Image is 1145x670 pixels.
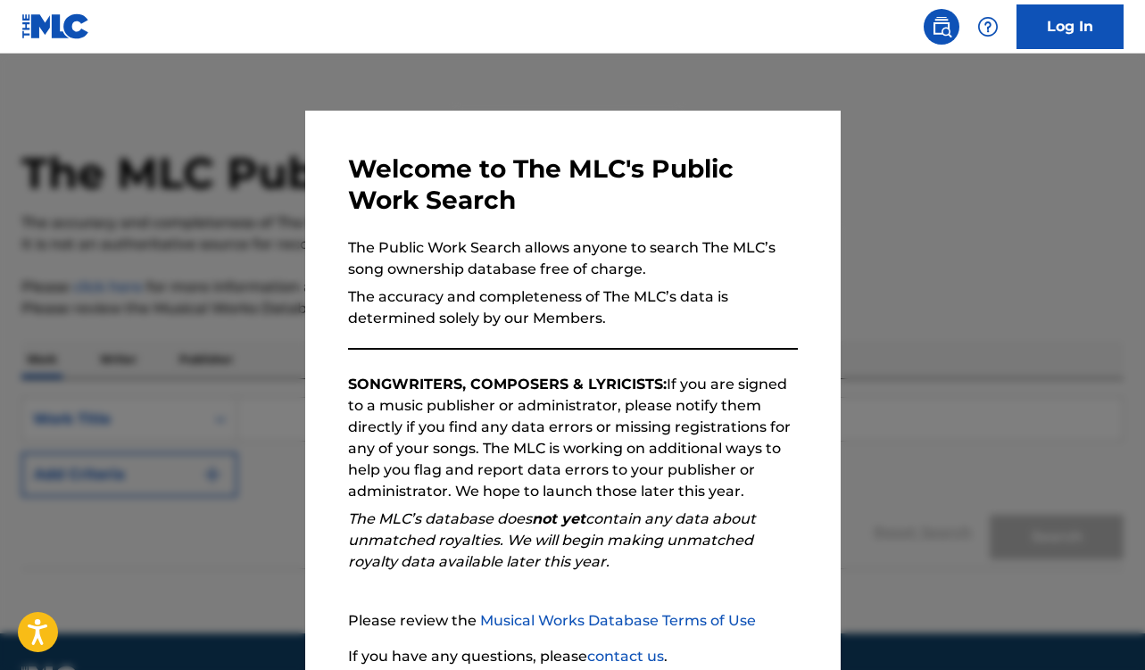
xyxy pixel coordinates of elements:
[970,9,1006,45] div: Help
[1016,4,1124,49] a: Log In
[480,612,756,629] a: Musical Works Database Terms of Use
[348,374,798,502] p: If you are signed to a music publisher or administrator, please notify them directly if you find ...
[348,510,756,570] em: The MLC’s database does contain any data about unmatched royalties. We will begin making unmatche...
[348,237,798,280] p: The Public Work Search allows anyone to search The MLC’s song ownership database free of charge.
[348,286,798,329] p: The accuracy and completeness of The MLC’s data is determined solely by our Members.
[21,13,90,39] img: MLC Logo
[348,153,798,216] h3: Welcome to The MLC's Public Work Search
[931,16,952,37] img: search
[348,610,798,632] p: Please review the
[532,510,585,527] strong: not yet
[587,648,664,665] a: contact us
[977,16,999,37] img: help
[348,646,798,667] p: If you have any questions, please .
[924,9,959,45] a: Public Search
[348,376,667,393] strong: SONGWRITERS, COMPOSERS & LYRICISTS:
